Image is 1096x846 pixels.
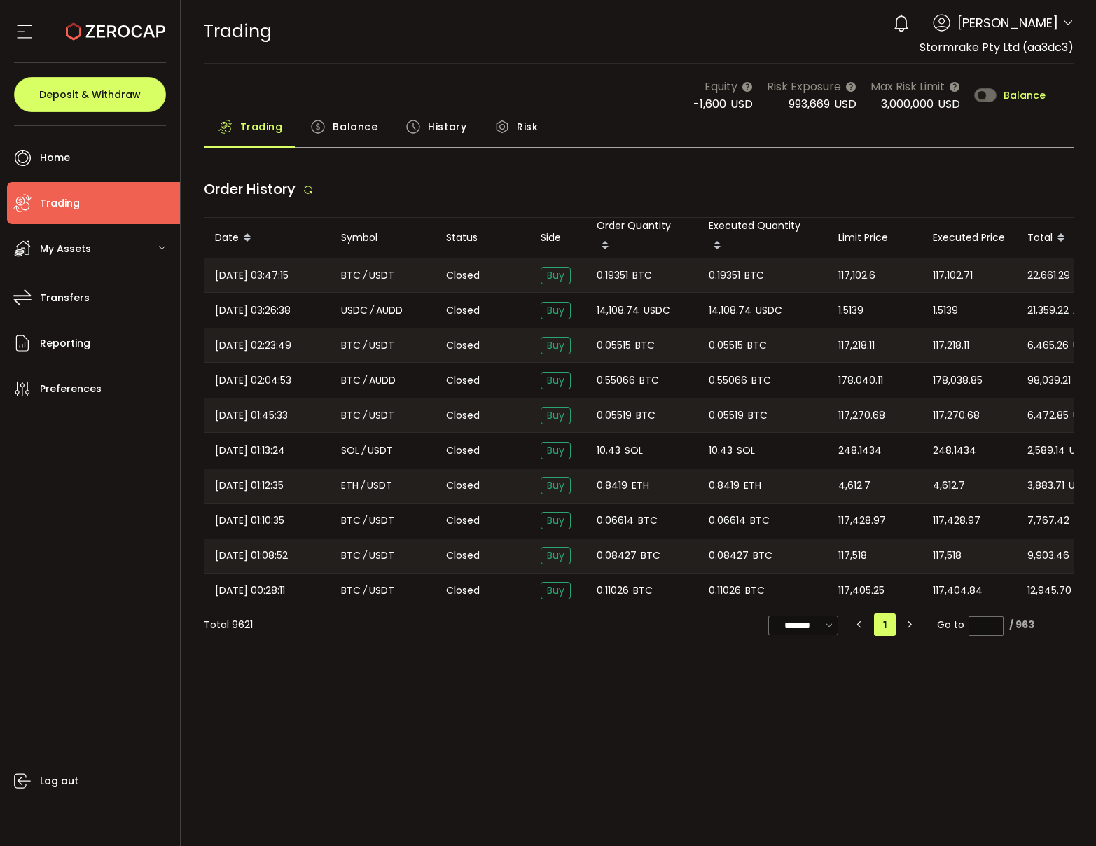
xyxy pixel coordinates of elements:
[369,268,394,284] span: USDT
[933,443,976,459] span: 248.1434
[789,96,830,112] span: 993,669
[541,547,571,564] span: Buy
[753,548,772,564] span: BTC
[215,408,288,424] span: [DATE] 01:45:33
[1027,583,1071,599] span: 12,945.70
[341,373,361,389] span: BTC
[341,338,361,354] span: BTC
[827,230,922,246] div: Limit Price
[40,379,102,399] span: Preferences
[541,267,571,284] span: Buy
[215,583,285,599] span: [DATE] 00:28:11
[529,230,585,246] div: Side
[632,268,652,284] span: BTC
[215,548,288,564] span: [DATE] 01:08:52
[838,513,886,529] span: 117,428.97
[744,478,761,494] span: ETH
[215,268,289,284] span: [DATE] 03:47:15
[446,303,480,318] span: Closed
[751,373,771,389] span: BTC
[446,408,480,423] span: Closed
[541,512,571,529] span: Buy
[215,478,284,494] span: [DATE] 01:12:35
[1027,478,1064,494] span: 3,883.71
[838,338,875,354] span: 117,218.11
[709,583,741,599] span: 0.11026
[698,218,827,258] div: Executed Quantity
[363,408,367,424] em: /
[920,39,1074,55] span: Stormrake Pty Ltd (aa3dc3)
[363,513,367,529] em: /
[341,443,359,459] span: SOL
[376,303,403,319] span: AUDD
[446,373,480,388] span: Closed
[367,478,392,494] span: USDT
[693,96,726,112] span: -1,600
[597,408,632,424] span: 0.05519
[937,615,1004,634] span: Go to
[341,408,361,424] span: BTC
[597,303,639,319] span: 14,108.74
[1004,90,1046,100] span: Balance
[361,443,366,459] em: /
[705,78,737,95] span: Equity
[881,96,934,112] span: 3,000,000
[446,513,480,528] span: Closed
[1069,478,1094,494] span: USDT
[709,478,740,494] span: 0.8419
[709,513,746,529] span: 0.06614
[370,303,374,319] em: /
[641,548,660,564] span: BTC
[838,478,870,494] span: 4,612.7
[1027,548,1069,564] span: 9,903.46
[363,583,367,599] em: /
[748,408,768,424] span: BTC
[363,268,367,284] em: /
[870,78,945,95] span: Max Risk Limit
[446,338,480,353] span: Closed
[204,618,253,632] div: Total 9621
[1027,443,1065,459] span: 2,589.14
[215,373,291,389] span: [DATE] 02:04:53
[709,373,747,389] span: 0.55066
[14,77,166,112] button: Deposit & Withdraw
[597,338,631,354] span: 0.05515
[625,443,643,459] span: SOL
[39,90,141,99] span: Deposit & Withdraw
[632,478,649,494] span: ETH
[1027,408,1069,424] span: 6,472.85
[204,179,296,199] span: Order History
[40,148,70,168] span: Home
[341,548,361,564] span: BTC
[933,513,980,529] span: 117,428.97
[517,113,538,141] span: Risk
[333,113,377,141] span: Balance
[446,548,480,563] span: Closed
[750,513,770,529] span: BTC
[40,771,78,791] span: Log out
[638,513,658,529] span: BTC
[341,478,359,494] span: ETH
[838,373,883,389] span: 178,040.11
[428,113,466,141] span: History
[597,373,635,389] span: 0.55066
[933,373,983,389] span: 178,038.85
[756,303,782,319] span: USDC
[446,583,480,598] span: Closed
[204,226,330,250] div: Date
[204,19,272,43] span: Trading
[838,303,863,319] span: 1.5139
[709,548,749,564] span: 0.08427
[215,443,285,459] span: [DATE] 01:13:24
[541,477,571,494] span: Buy
[369,583,394,599] span: USDT
[874,613,896,636] li: 1
[1027,373,1071,389] span: 98,039.21
[639,373,659,389] span: BTC
[938,96,960,112] span: USD
[369,408,394,424] span: USDT
[341,583,361,599] span: BTC
[446,478,480,493] span: Closed
[369,548,394,564] span: USDT
[838,583,885,599] span: 117,405.25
